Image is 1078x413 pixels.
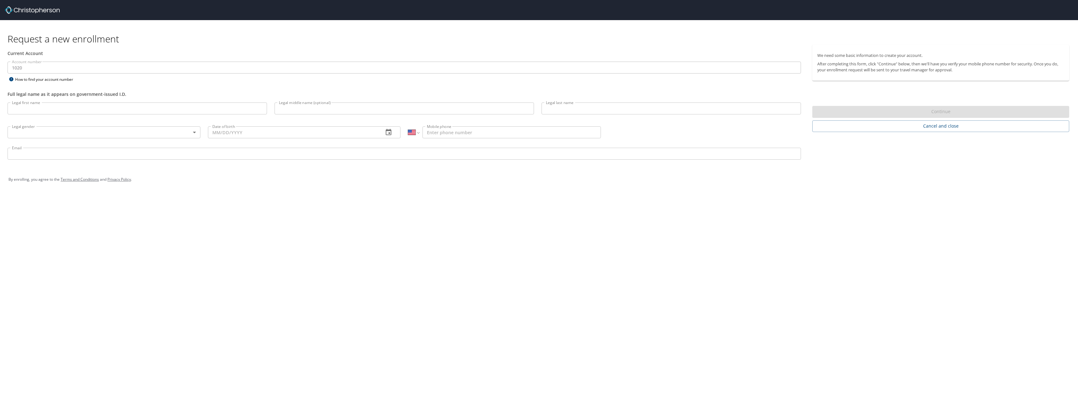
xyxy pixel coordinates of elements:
[8,172,1070,187] div: By enrolling, you agree to the and .
[8,75,86,83] div: How to find your account number
[208,126,379,138] input: MM/DD/YYYY
[107,177,131,182] a: Privacy Policy
[817,52,1064,58] p: We need some basic information to create your account.
[422,126,601,138] input: Enter phone number
[817,61,1064,73] p: After completing this form, click "Continue" below, then we'll have you verify your mobile phone ...
[8,33,1074,45] h1: Request a new enrollment
[812,120,1069,132] button: Cancel and close
[8,126,200,138] div: ​
[817,122,1064,130] span: Cancel and close
[8,50,801,57] div: Current Account
[61,177,99,182] a: Terms and Conditions
[5,6,60,14] img: cbt logo
[8,91,801,97] div: Full legal name as it appears on government-issued I.D.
